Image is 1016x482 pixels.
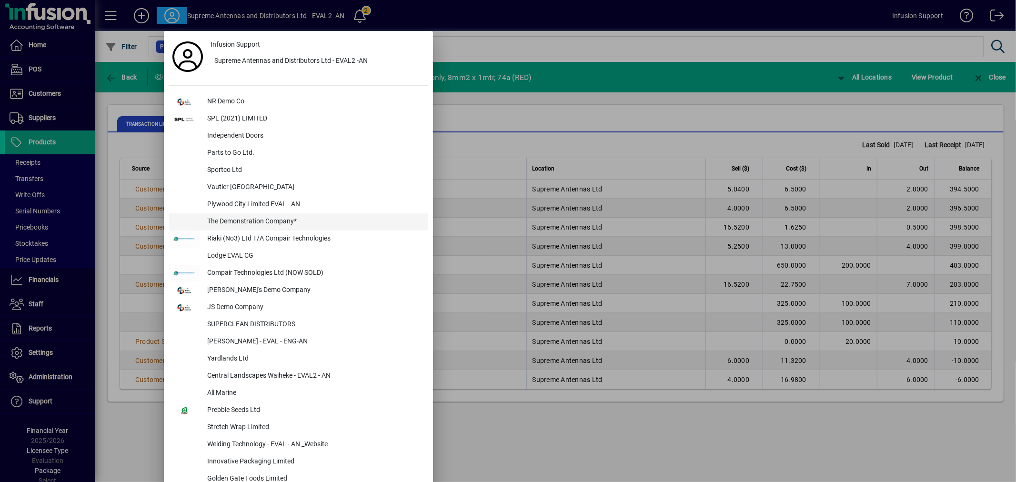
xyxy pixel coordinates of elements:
[200,385,428,402] div: All Marine
[169,436,428,453] button: Welding Technology - EVAL - AN _Website
[200,436,428,453] div: Welding Technology - EVAL - AN _Website
[200,196,428,213] div: Plywood City Limited EVAL - AN
[169,162,428,179] button: Sportco Ltd
[169,402,428,419] button: Prebble Seeds Ltd
[200,419,428,436] div: Stretch Wrap Limited
[169,265,428,282] button: Compair Technologies Ltd (NOW SOLD)
[169,231,428,248] button: Riaki (No3) Ltd T/A Compair Technologies
[169,299,428,316] button: JS Demo Company
[200,316,428,333] div: SUPERCLEAN DISTRIBUTORS
[169,351,428,368] button: Yardlands Ltd
[200,299,428,316] div: JS Demo Company
[200,145,428,162] div: Parts to Go Ltd.
[169,316,428,333] button: SUPERCLEAN DISTRIBUTORS
[200,333,428,351] div: [PERSON_NAME] - EVAL - ENG-AN
[200,110,428,128] div: SPL (2021) LIMITED
[169,128,428,145] button: Independent Doors
[169,453,428,471] button: Innovative Packaging Limited
[207,36,428,53] a: Infusion Support
[200,351,428,368] div: Yardlands Ltd
[169,110,428,128] button: SPL (2021) LIMITED
[169,196,428,213] button: Plywood City Limited EVAL - AN
[169,179,428,196] button: Vautier [GEOGRAPHIC_DATA]
[200,179,428,196] div: Vautier [GEOGRAPHIC_DATA]
[200,282,428,299] div: [PERSON_NAME]'s Demo Company
[200,453,428,471] div: Innovative Packaging Limited
[211,40,260,50] span: Infusion Support
[169,213,428,231] button: The Demonstration Company*
[200,128,428,145] div: Independent Doors
[169,145,428,162] button: Parts to Go Ltd.
[200,265,428,282] div: Compair Technologies Ltd (NOW SOLD)
[169,368,428,385] button: Central Landscapes Waiheke - EVAL2 - AN
[169,282,428,299] button: [PERSON_NAME]'s Demo Company
[200,402,428,419] div: Prebble Seeds Ltd
[200,213,428,231] div: The Demonstration Company*
[207,53,428,70] button: Supreme Antennas and Distributors Ltd - EVAL2 -AN
[200,248,428,265] div: Lodge EVAL CG
[169,93,428,110] button: NR Demo Co
[200,162,428,179] div: Sportco Ltd
[169,48,207,65] a: Profile
[169,333,428,351] button: [PERSON_NAME] - EVAL - ENG-AN
[200,368,428,385] div: Central Landscapes Waiheke - EVAL2 - AN
[169,248,428,265] button: Lodge EVAL CG
[169,385,428,402] button: All Marine
[169,419,428,436] button: Stretch Wrap Limited
[200,93,428,110] div: NR Demo Co
[200,231,428,248] div: Riaki (No3) Ltd T/A Compair Technologies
